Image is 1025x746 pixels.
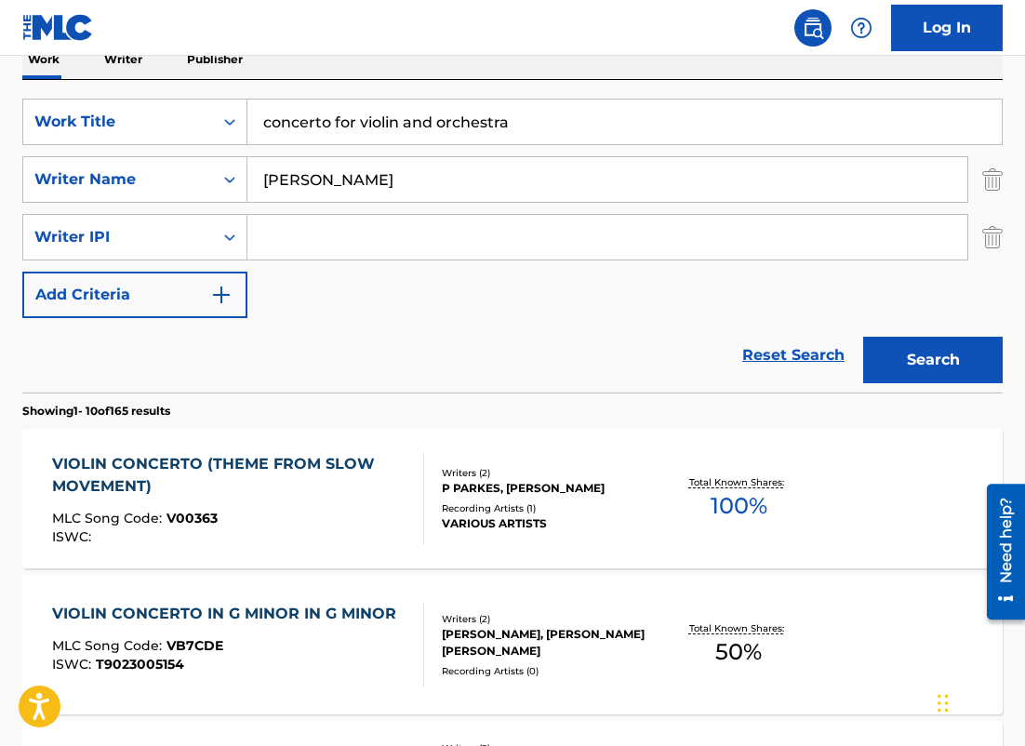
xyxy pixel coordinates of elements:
[210,284,233,306] img: 9d2ae6d4665cec9f34b9.svg
[733,335,854,376] a: Reset Search
[96,656,184,673] span: T9023005154
[22,40,65,79] p: Work
[166,637,223,654] span: VB7CDE
[982,214,1003,260] img: Delete Criterion
[715,635,762,669] span: 50 %
[442,626,657,659] div: [PERSON_NAME], [PERSON_NAME] [PERSON_NAME]
[843,9,880,47] div: Help
[34,168,202,191] div: Writer Name
[973,476,1025,626] iframe: Resource Center
[52,453,409,498] div: VIOLIN CONCERTO (THEME FROM SLOW MOVEMENT)
[982,156,1003,203] img: Delete Criterion
[863,337,1003,383] button: Search
[52,528,96,545] span: ISWC :
[932,657,1025,746] iframe: Chat Widget
[850,17,872,39] img: help
[34,226,202,248] div: Writer IPI
[711,489,767,523] span: 100 %
[52,637,166,654] span: MLC Song Code :
[802,17,824,39] img: search
[442,501,657,515] div: Recording Artists ( 1 )
[442,612,657,626] div: Writers ( 2 )
[689,621,789,635] p: Total Known Shares:
[181,40,248,79] p: Publisher
[99,40,148,79] p: Writer
[22,99,1003,393] form: Search Form
[22,575,1003,714] a: VIOLIN CONCERTO IN G MINOR IN G MINORMLC Song Code:VB7CDEISWC:T9023005154Writers (2)[PERSON_NAME]...
[938,675,949,731] div: Drag
[891,5,1003,51] a: Log In
[442,664,657,678] div: Recording Artists ( 0 )
[34,111,202,133] div: Work Title
[442,466,657,480] div: Writers ( 2 )
[442,515,657,532] div: VARIOUS ARTISTS
[52,656,96,673] span: ISWC :
[22,14,94,41] img: MLC Logo
[166,510,218,526] span: V00363
[442,480,657,497] div: P PARKES, [PERSON_NAME]
[22,429,1003,568] a: VIOLIN CONCERTO (THEME FROM SLOW MOVEMENT)MLC Song Code:V00363ISWC:Writers (2)P PARKES, [PERSON_N...
[22,272,247,318] button: Add Criteria
[794,9,832,47] a: Public Search
[22,403,170,420] p: Showing 1 - 10 of 165 results
[52,603,406,625] div: VIOLIN CONCERTO IN G MINOR IN G MINOR
[689,475,789,489] p: Total Known Shares:
[52,510,166,526] span: MLC Song Code :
